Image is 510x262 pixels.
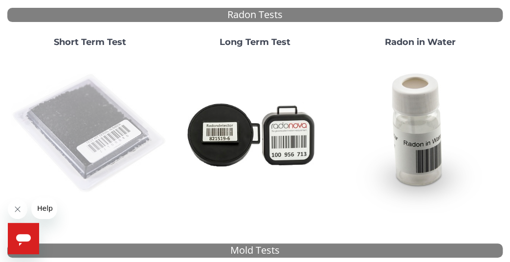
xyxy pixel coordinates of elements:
img: RadoninWater.jpg [341,55,499,213]
div: Radon Tests [7,8,503,22]
strong: Short Term Test [54,37,126,47]
iframe: Message from company [31,197,57,219]
iframe: Close message [8,199,27,219]
iframe: Button to launch messaging window [8,223,39,254]
img: Radtrak2vsRadtrak3.jpg [177,55,334,213]
img: ShortTerm.jpg [11,55,169,213]
strong: Radon in Water [385,37,456,47]
strong: Long Term Test [220,37,290,47]
div: Mold Tests [7,243,503,258]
